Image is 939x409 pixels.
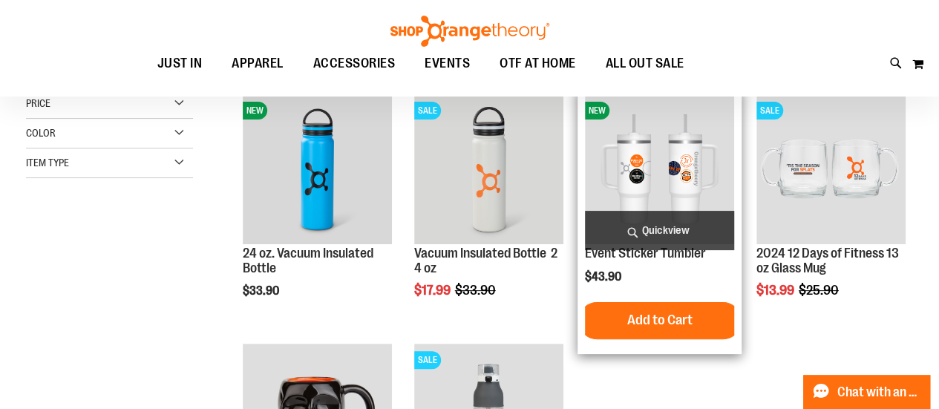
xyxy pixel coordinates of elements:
[578,302,742,339] button: Add to Cart
[26,127,56,139] span: Color
[585,94,734,243] img: OTF 40 oz. Sticker Tumbler
[585,94,734,246] a: OTF 40 oz. Sticker TumblerNEW
[756,94,906,243] img: Main image of 2024 12 Days of Fitness 13 oz Glass Mug
[26,157,69,168] span: Item Type
[414,94,563,243] img: Vacuum Insulated Bottle 24 oz
[407,87,571,336] div: product
[414,102,441,120] span: SALE
[243,94,392,243] img: 24 oz. Vacuum Insulated Bottle
[455,283,498,298] span: $33.90
[243,102,267,120] span: NEW
[414,94,563,246] a: Vacuum Insulated Bottle 24 ozSALE
[749,87,913,336] div: product
[756,246,899,275] a: 2024 12 Days of Fitness 13 oz Glass Mug
[500,47,576,80] span: OTF AT HOME
[313,47,396,80] span: ACCESSORIES
[26,97,50,109] span: Price
[578,87,742,353] div: product
[235,87,399,336] div: product
[606,47,684,80] span: ALL OUT SALE
[756,94,906,246] a: Main image of 2024 12 Days of Fitness 13 oz Glass MugSALE
[756,102,783,120] span: SALE
[756,283,796,298] span: $13.99
[585,246,706,261] a: Event Sticker Tumbler
[585,270,624,284] span: $43.90
[414,283,453,298] span: $17.99
[232,47,284,80] span: APPAREL
[425,47,470,80] span: EVENTS
[585,211,734,250] a: Quickview
[414,246,557,275] a: Vacuum Insulated Bottle 24 oz
[388,16,552,47] img: Shop Orangetheory
[243,94,392,246] a: 24 oz. Vacuum Insulated BottleNEW
[627,312,693,328] span: Add to Cart
[414,351,441,369] span: SALE
[585,102,609,120] span: NEW
[243,284,281,298] span: $33.90
[157,47,203,80] span: JUST IN
[243,246,373,275] a: 24 oz. Vacuum Insulated Bottle
[799,283,841,298] span: $25.90
[837,385,921,399] span: Chat with an Expert
[803,375,931,409] button: Chat with an Expert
